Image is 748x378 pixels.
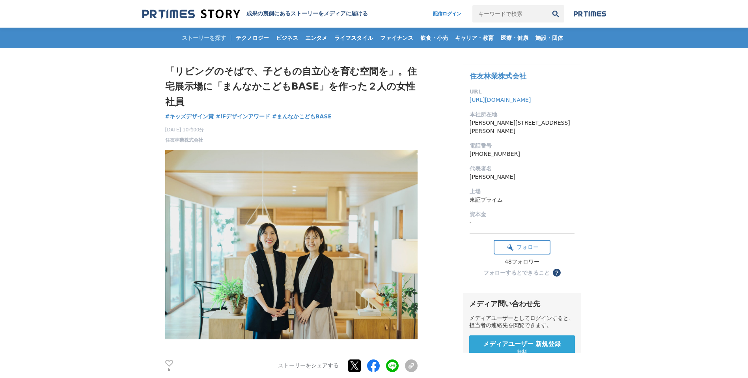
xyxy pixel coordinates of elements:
span: ビジネス [273,34,301,41]
span: 飲食・小売 [417,34,451,41]
a: [URL][DOMAIN_NAME] [470,97,531,103]
dd: - [470,219,575,227]
p: ストーリーをシェアする [278,362,339,369]
button: ？ [553,269,561,277]
div: メディア問い合わせ先 [469,299,575,309]
a: #まんなかこどもBASE [272,112,332,121]
dt: URL [470,88,575,96]
img: thumbnail_b74e13d0-71d4-11f0-8cd6-75e66c4aab62.jpg [165,150,418,339]
dt: 本社所在地 [470,110,575,119]
span: 医療・健康 [498,34,532,41]
span: ？ [554,270,560,275]
a: ビジネス [273,28,301,48]
span: ライフスタイル [331,34,376,41]
div: 48フォロワー [494,258,550,266]
dd: [PERSON_NAME][STREET_ADDRESS][PERSON_NAME] [470,119,575,135]
a: 医療・健康 [498,28,532,48]
span: キャリア・教育 [452,34,497,41]
span: ファイナンス [377,34,416,41]
span: #キッズデザイン賞 [165,113,214,120]
dt: 電話番号 [470,142,575,150]
div: メディアユーザーとしてログインすると、担当者の連絡先を閲覧できます。 [469,315,575,329]
a: キャリア・教育 [452,28,497,48]
div: フォローするとできること [483,270,550,275]
a: ライフスタイル [331,28,376,48]
a: 成果の裏側にあるストーリーをメディアに届ける 成果の裏側にあるストーリーをメディアに届ける [142,9,368,19]
a: #キッズデザイン賞 [165,112,214,121]
dd: 東証プライム [470,196,575,204]
a: テクノロジー [233,28,272,48]
h2: 成果の裏側にあるストーリーをメディアに届ける [246,10,368,17]
dt: 資本金 [470,210,575,219]
span: #まんなかこどもBASE [272,113,332,120]
p: 6 [165,367,173,371]
a: 住友林業株式会社 [165,137,203,144]
a: 配信ログイン [425,5,469,22]
a: エンタメ [302,28,330,48]
dt: 代表者名 [470,165,575,173]
dt: 上場 [470,187,575,196]
span: テクノロジー [233,34,272,41]
a: ファイナンス [377,28,416,48]
dd: [PHONE_NUMBER] [470,150,575,158]
h1: 「リビングのそばで、子どもの自立心を育む空間を」。住宅展示場に「まんなかこどもBASE」を作った２人の女性社員 [165,64,418,109]
input: キーワードで検索 [472,5,547,22]
img: prtimes [574,11,606,17]
span: #iFデザインアワード [216,113,270,120]
button: フォロー [494,240,550,254]
a: 住友林業株式会社 [470,72,526,80]
button: 検索 [547,5,564,22]
a: #iFデザインアワード [216,112,270,121]
a: メディアユーザー 新規登録 無料 [469,335,575,360]
span: エンタメ [302,34,330,41]
img: 成果の裏側にあるストーリーをメディアに届ける [142,9,240,19]
a: 飲食・小売 [417,28,451,48]
span: メディアユーザー 新規登録 [483,340,561,348]
a: 施設・団体 [532,28,566,48]
span: [DATE] 10時00分 [165,126,204,133]
dd: [PERSON_NAME] [470,173,575,181]
span: 無料 [517,348,527,356]
span: 施設・団体 [532,34,566,41]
